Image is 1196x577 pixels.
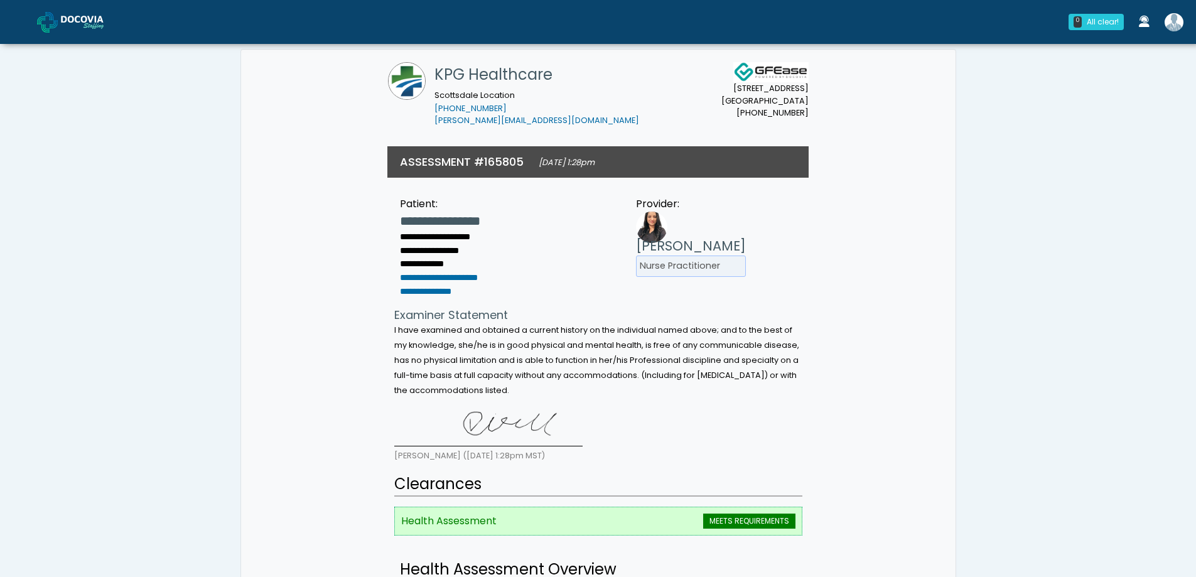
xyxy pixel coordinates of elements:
li: Health Assessment [394,507,802,536]
h3: [PERSON_NAME] [636,237,746,256]
h1: KPG Healthcare [434,62,639,87]
img: LSVDPQAAAAZJREFUAwCvqZIcIrWwBQAAAABJRU5ErkJggg== [394,402,583,446]
img: Provider image [636,212,667,243]
li: Nurse Practitioner [636,256,746,277]
img: Docovia [37,12,58,33]
small: I have examined and obtained a current history on the individual named above; and to the best of ... [394,325,799,396]
h3: ASSESSMENT #165805 [400,154,524,170]
div: Patient: [400,197,480,212]
h2: Clearances [394,473,802,497]
span: MEETS REQUIREMENTS [703,514,795,529]
div: Provider: [636,197,746,212]
div: 0 [1074,16,1082,28]
div: All clear! [1087,16,1119,28]
h4: Examiner Statement [394,308,802,322]
a: [PHONE_NUMBER] [434,103,507,114]
a: Docovia [37,1,124,42]
img: Erin Wiseman [1165,13,1183,31]
small: [DATE] 1:28pm [539,157,595,168]
img: Docovia Staffing Logo [733,62,809,82]
small: [STREET_ADDRESS] [GEOGRAPHIC_DATA] [PHONE_NUMBER] [721,82,809,119]
a: 0 All clear! [1061,9,1131,35]
small: Scottsdale Location [434,90,639,126]
a: [PERSON_NAME][EMAIL_ADDRESS][DOMAIN_NAME] [434,115,639,126]
img: KPG Healthcare [388,62,426,100]
small: [PERSON_NAME] ([DATE] 1:28pm MST) [394,450,545,461]
img: Docovia [61,16,124,28]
